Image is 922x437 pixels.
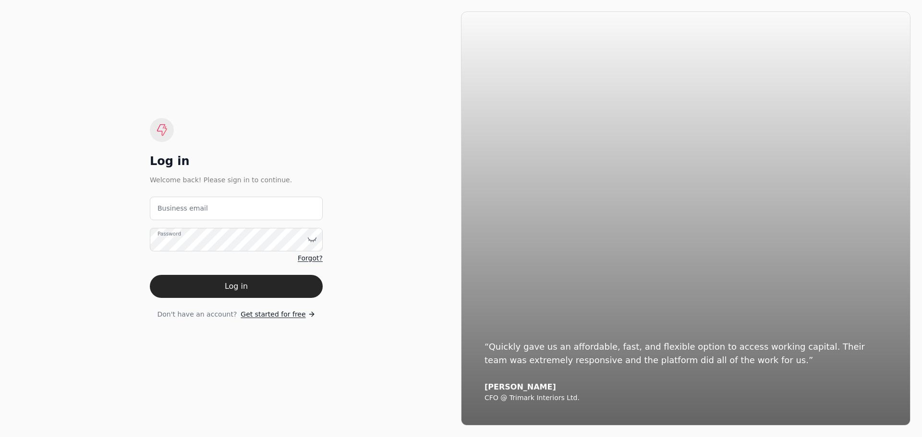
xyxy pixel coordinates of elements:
div: “Quickly gave us an affordable, fast, and flexible option to access working capital. Their team w... [485,340,887,367]
span: Don't have an account? [157,309,237,319]
div: CFO @ Trimark Interiors Ltd. [485,394,887,402]
div: Welcome back! Please sign in to continue. [150,175,323,185]
a: Forgot? [298,253,323,263]
label: Business email [158,203,208,213]
label: Password [158,230,181,237]
div: Log in [150,154,323,169]
a: Get started for free [241,309,315,319]
div: [PERSON_NAME] [485,382,887,392]
button: Log in [150,275,323,298]
span: Get started for free [241,309,305,319]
